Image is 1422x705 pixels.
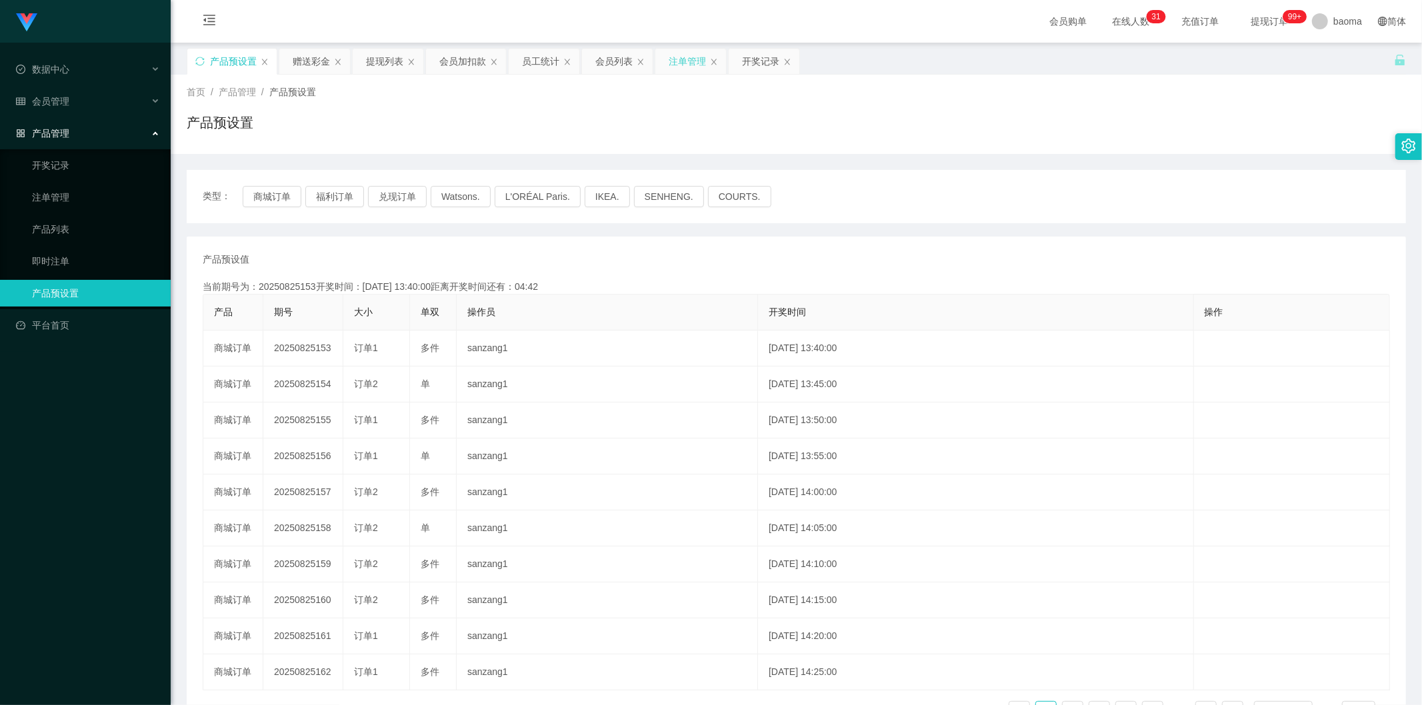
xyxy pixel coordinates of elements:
td: sanzang1 [457,438,758,474]
span: 订单1 [354,666,378,677]
span: 产品预设置 [269,87,316,97]
i: 图标: setting [1401,139,1416,153]
button: IKEA. [585,186,630,207]
span: 单双 [421,307,439,317]
p: 3 [1152,10,1157,23]
td: [DATE] 13:55:00 [758,438,1194,474]
span: 产品管理 [219,87,256,97]
span: 订单1 [354,414,378,425]
div: 产品预设置 [210,49,257,74]
td: [DATE] 14:25:00 [758,654,1194,690]
div: 开奖记录 [742,49,779,74]
td: 20250825160 [263,582,343,618]
sup: 957 [1283,10,1307,23]
span: 订单1 [354,630,378,641]
i: 图标: unlock [1394,54,1406,66]
i: 图标: close [783,58,791,66]
span: 多件 [421,666,439,677]
button: Watsons. [431,186,491,207]
td: 商城订单 [203,366,263,402]
span: 产品 [214,307,233,317]
span: 期号 [274,307,293,317]
span: 订单2 [354,522,378,533]
i: 图标: close [563,58,571,66]
span: 多件 [421,414,439,425]
td: sanzang1 [457,618,758,654]
td: 商城订单 [203,654,263,690]
td: 商城订单 [203,438,263,474]
td: 20250825159 [263,546,343,582]
h1: 产品预设置 [187,113,253,133]
button: L'ORÉAL Paris. [495,186,581,207]
button: 兑现订单 [368,186,427,207]
a: 注单管理 [32,184,160,211]
span: 充值订单 [1175,17,1225,26]
a: 产品预设置 [32,280,160,307]
td: 20250825162 [263,654,343,690]
a: 即时注单 [32,248,160,275]
button: SENHENG. [634,186,704,207]
span: 在线人数 [1105,17,1156,26]
div: 当前期号为：20250825153开奖时间：[DATE] 13:40:00距离开奖时间还有：04:42 [203,280,1390,294]
i: 图标: appstore-o [16,129,25,138]
sup: 31 [1147,10,1166,23]
td: 20250825158 [263,510,343,546]
i: 图标: close [637,58,645,66]
span: 数据中心 [16,64,69,75]
span: / [261,87,264,97]
i: 图标: close [490,58,498,66]
td: [DATE] 13:45:00 [758,366,1194,402]
span: 操作 [1205,307,1223,317]
span: 开奖时间 [769,307,806,317]
span: 多件 [421,343,439,353]
td: [DATE] 14:20:00 [758,618,1194,654]
span: 单 [421,450,430,461]
i: 图标: check-circle-o [16,65,25,74]
td: 20250825155 [263,402,343,438]
span: 首页 [187,87,205,97]
i: 图标: menu-fold [187,1,232,43]
td: 商城订单 [203,510,263,546]
td: [DATE] 14:10:00 [758,546,1194,582]
span: 多件 [421,594,439,605]
div: 赠送彩金 [293,49,330,74]
span: 订单2 [354,594,378,605]
a: 图标: dashboard平台首页 [16,312,160,339]
td: 20250825153 [263,331,343,366]
td: sanzang1 [457,331,758,366]
i: 图标: close [334,58,342,66]
td: sanzang1 [457,654,758,690]
span: 多件 [421,486,439,497]
button: 福利订单 [305,186,364,207]
td: 20250825156 [263,438,343,474]
td: 20250825157 [263,474,343,510]
td: 商城订单 [203,546,263,582]
i: 图标: close [407,58,415,66]
td: 20250825161 [263,618,343,654]
td: sanzang1 [457,510,758,546]
td: sanzang1 [457,582,758,618]
td: [DATE] 13:40:00 [758,331,1194,366]
a: 产品列表 [32,216,160,243]
td: sanzang1 [457,474,758,510]
span: 提现订单 [1244,17,1295,26]
td: [DATE] 14:05:00 [758,510,1194,546]
span: 订单2 [354,378,378,389]
span: 大小 [354,307,373,317]
div: 提现列表 [366,49,403,74]
td: sanzang1 [457,546,758,582]
span: 订单2 [354,486,378,497]
button: COURTS. [708,186,771,207]
span: 单 [421,378,430,389]
td: [DATE] 14:15:00 [758,582,1194,618]
span: 单 [421,522,430,533]
div: 注单管理 [669,49,706,74]
td: 商城订单 [203,582,263,618]
span: 产品预设值 [203,253,249,267]
a: 开奖记录 [32,152,160,179]
i: 图标: close [710,58,718,66]
div: 员工统计 [522,49,559,74]
div: 会员加扣款 [439,49,486,74]
i: 图标: global [1378,17,1387,26]
span: 操作员 [467,307,495,317]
